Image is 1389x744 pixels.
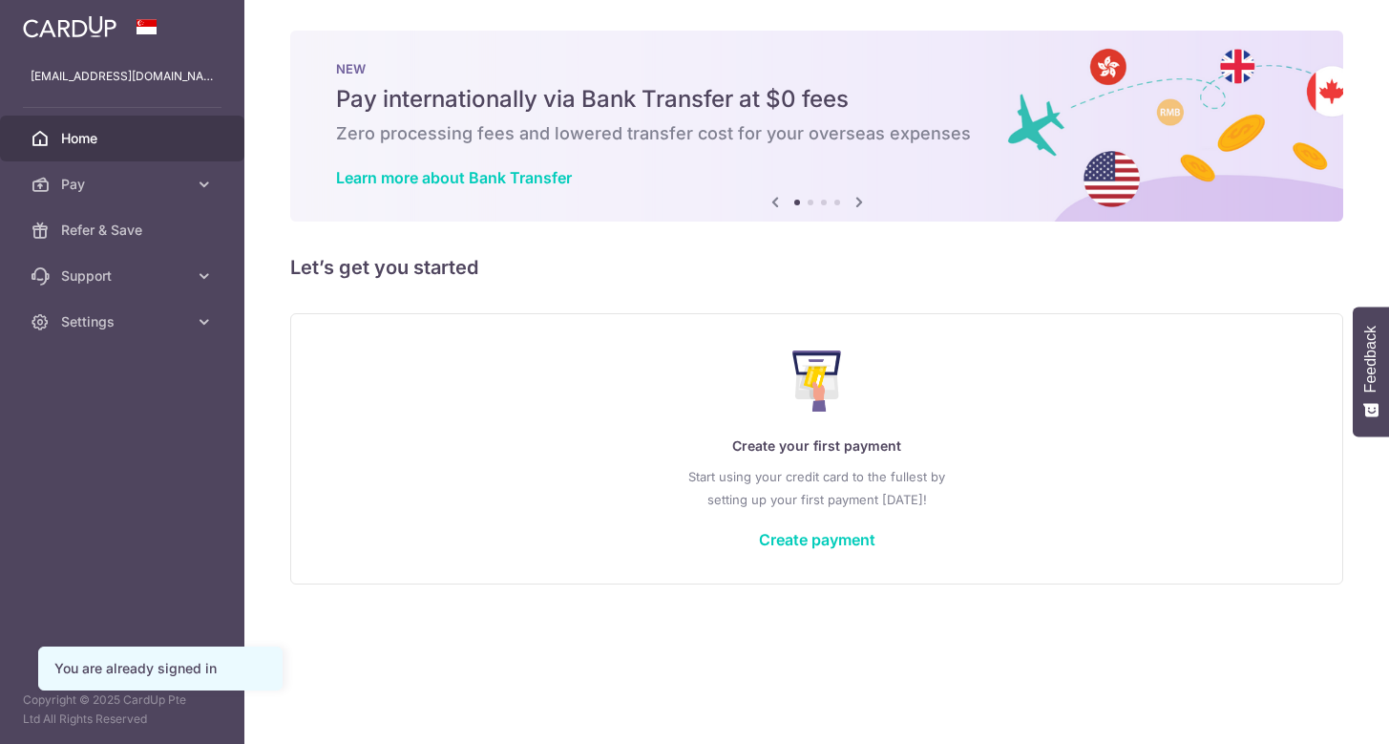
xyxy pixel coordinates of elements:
span: Support [61,266,187,286]
img: CardUp [23,15,116,38]
span: Settings [61,312,187,331]
button: Feedback - Show survey [1353,307,1389,436]
h5: Let’s get you started [290,252,1343,283]
span: Pay [61,175,187,194]
span: Home [61,129,187,148]
p: Create your first payment [329,435,1304,457]
span: Refer & Save [61,221,187,240]
img: Make Payment [792,351,841,412]
h6: Zero processing fees and lowered transfer cost for your overseas expenses [336,122,1297,145]
p: [EMAIL_ADDRESS][DOMAIN_NAME] [31,67,214,86]
img: Bank transfer banner [290,31,1343,222]
p: Start using your credit card to the fullest by setting up your first payment [DATE]! [329,465,1304,511]
a: Learn more about Bank Transfer [336,168,572,187]
p: NEW [336,61,1297,76]
h5: Pay internationally via Bank Transfer at $0 fees [336,84,1297,115]
div: You are already signed in [54,659,266,678]
span: Feedback [1362,326,1379,393]
a: Create payment [759,530,875,549]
